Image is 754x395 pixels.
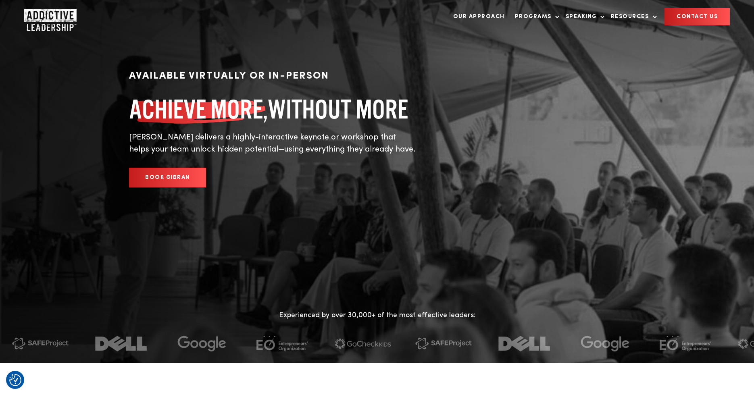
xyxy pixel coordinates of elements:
[24,9,73,25] a: Home
[129,95,268,123] span: ACHIEVE MORE,
[129,168,206,187] a: BOOK GIBRAN
[607,8,657,25] a: Resources
[9,374,21,386] button: Consent Preferences
[129,69,415,84] p: Available Virtually or In-Person
[9,374,21,386] img: Revisit consent button
[562,8,605,25] a: Speaking
[129,131,415,156] p: [PERSON_NAME] delivers a highly-interactive keynote or workshop that helps your team unlock hidde...
[511,8,560,25] a: Programs
[129,95,415,123] h1: WITHOUT MORE
[664,8,730,25] a: CONTACT US
[449,8,509,25] a: Our Approach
